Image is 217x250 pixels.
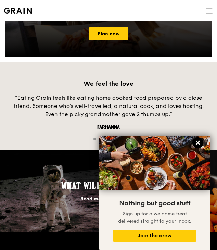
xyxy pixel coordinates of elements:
span: Go to slide 1 [93,138,96,140]
div: “Eating Grain feels like eating home cooked food prepared by a close friend. Someone who’s well-t... [6,94,211,118]
span: What will we eat next? [61,180,156,191]
button: Close [192,137,203,148]
span: Go to slide 2 [99,138,102,140]
span: Nothing but good stuff [119,199,190,208]
img: Grain [4,8,32,14]
a: Plan now [89,27,128,40]
img: DSC07876-Edit02-Large.jpeg [99,136,210,190]
button: Join the crew [113,230,196,242]
div: Farhanna [6,124,211,131]
span: Sign up for a welcome treat delivered straight to your inbox. [118,211,191,224]
a: Read more about Grain [80,196,137,202]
